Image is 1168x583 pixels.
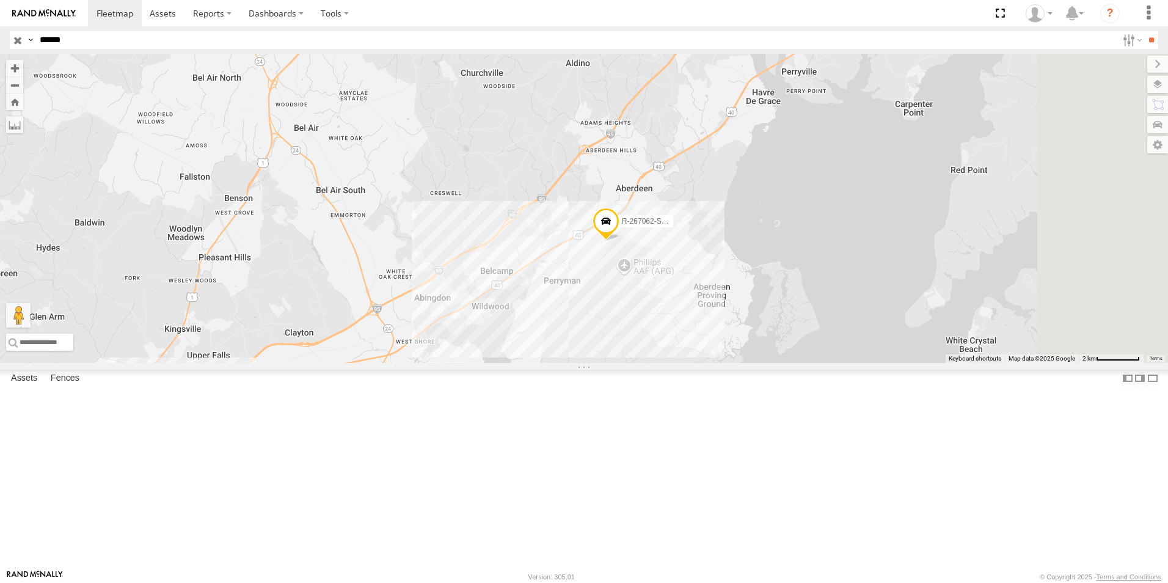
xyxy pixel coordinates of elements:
[6,303,31,328] button: Drag Pegman onto the map to open Street View
[1147,370,1159,387] label: Hide Summary Table
[1021,4,1057,23] div: John Mertens
[1134,370,1146,387] label: Dock Summary Table to the Right
[12,9,76,18] img: rand-logo.svg
[26,31,35,49] label: Search Query
[45,370,86,387] label: Fences
[1082,355,1096,362] span: 2 km
[622,217,676,226] span: R-267062-Swing
[6,60,23,76] button: Zoom in
[6,116,23,133] label: Measure
[1150,356,1163,361] a: Terms
[1118,31,1144,49] label: Search Filter Options
[5,370,43,387] label: Assets
[6,76,23,94] button: Zoom out
[1100,4,1120,23] i: ?
[1009,355,1075,362] span: Map data ©2025 Google
[1122,370,1134,387] label: Dock Summary Table to the Left
[1040,573,1161,581] div: © Copyright 2025 -
[7,571,63,583] a: Visit our Website
[6,94,23,110] button: Zoom Home
[1147,136,1168,153] label: Map Settings
[949,354,1001,363] button: Keyboard shortcuts
[1097,573,1161,581] a: Terms and Conditions
[528,573,575,581] div: Version: 305.01
[1079,354,1144,363] button: Map Scale: 2 km per 68 pixels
